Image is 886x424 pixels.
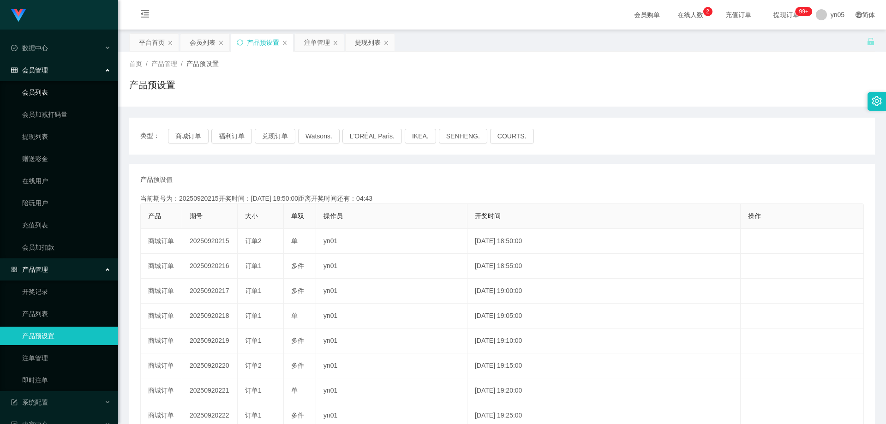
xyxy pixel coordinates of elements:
[22,327,111,345] a: 产品预设置
[291,387,298,394] span: 单
[11,399,18,406] i: 图标: form
[168,40,173,46] i: 图标: close
[795,7,812,16] sup: 304
[245,287,262,294] span: 订单1
[856,12,862,18] i: 图标: global
[141,304,182,328] td: 商城订单
[316,304,467,328] td: yn01
[245,337,262,344] span: 订单1
[245,262,262,269] span: 订单1
[182,328,238,353] td: 20250920219
[146,60,148,67] span: /
[141,328,182,353] td: 商城订单
[11,266,18,273] i: 图标: appstore-o
[22,127,111,146] a: 提现列表
[22,83,111,102] a: 会员列表
[316,229,467,254] td: yn01
[316,353,467,378] td: yn01
[11,266,48,273] span: 产品管理
[291,312,298,319] span: 单
[22,305,111,323] a: 产品列表
[291,362,304,369] span: 多件
[467,229,741,254] td: [DATE] 18:50:00
[748,212,761,220] span: 操作
[316,378,467,403] td: yn01
[141,254,182,279] td: 商城订单
[140,175,173,185] span: 产品预设值
[255,129,295,143] button: 兑现订单
[141,378,182,403] td: 商城订单
[11,399,48,406] span: 系统配置
[22,194,111,212] a: 陪玩用户
[316,254,467,279] td: yn01
[182,304,238,328] td: 20250920218
[190,212,203,220] span: 期号
[383,40,389,46] i: 图标: close
[22,149,111,168] a: 赠送彩金
[490,129,534,143] button: COURTS.
[11,67,18,73] i: 图标: table
[673,12,708,18] span: 在线人数
[706,7,709,16] p: 2
[22,238,111,257] a: 会员加扣款
[129,0,161,30] i: 图标: menu-fold
[148,212,161,220] span: 产品
[11,45,18,51] i: 图标: check-circle-o
[22,105,111,124] a: 会员加减打码量
[182,229,238,254] td: 20250920215
[151,60,177,67] span: 产品管理
[291,287,304,294] span: 多件
[11,66,48,74] span: 会员管理
[475,212,501,220] span: 开奖时间
[129,60,142,67] span: 首页
[291,212,304,220] span: 单双
[11,44,48,52] span: 数据中心
[182,279,238,304] td: 20250920217
[467,378,741,403] td: [DATE] 19:20:00
[291,237,298,245] span: 单
[182,378,238,403] td: 20250920221
[141,229,182,254] td: 商城订单
[245,362,262,369] span: 订单2
[168,129,209,143] button: 商城订单
[129,78,175,92] h1: 产品预设置
[323,212,343,220] span: 操作员
[140,194,864,203] div: 当前期号为：20250920215开奖时间：[DATE] 18:50:00距离开奖时间还有：04:43
[247,34,279,51] div: 产品预设置
[467,328,741,353] td: [DATE] 19:10:00
[439,129,487,143] button: SENHENG.
[405,129,436,143] button: IKEA.
[190,34,216,51] div: 会员列表
[342,129,402,143] button: L'ORÉAL Paris.
[211,129,252,143] button: 福利订单
[298,129,340,143] button: Watsons.
[721,12,756,18] span: 充值订单
[467,254,741,279] td: [DATE] 18:55:00
[703,7,712,16] sup: 2
[333,40,338,46] i: 图标: close
[245,212,258,220] span: 大小
[141,353,182,378] td: 商城订单
[282,40,287,46] i: 图标: close
[467,353,741,378] td: [DATE] 19:15:00
[316,328,467,353] td: yn01
[22,216,111,234] a: 充值列表
[182,254,238,279] td: 20250920216
[291,337,304,344] span: 多件
[140,129,168,143] span: 类型：
[141,279,182,304] td: 商城订单
[304,34,330,51] div: 注单管理
[237,39,243,46] i: 图标: sync
[11,9,26,22] img: logo.9652507e.png
[355,34,381,51] div: 提现列表
[139,34,165,51] div: 平台首页
[769,12,804,18] span: 提现订单
[867,37,875,46] i: 图标: unlock
[245,312,262,319] span: 订单1
[181,60,183,67] span: /
[872,96,882,106] i: 图标: setting
[245,237,262,245] span: 订单2
[316,279,467,304] td: yn01
[467,304,741,328] td: [DATE] 19:05:00
[245,387,262,394] span: 订单1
